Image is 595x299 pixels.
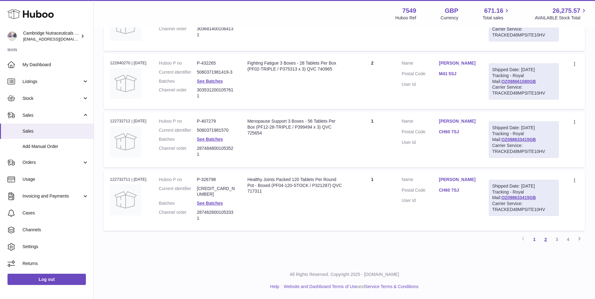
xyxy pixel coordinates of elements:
[349,54,395,109] td: 2
[159,145,197,157] dt: Channel order
[402,81,439,87] dt: User Id
[159,69,197,75] dt: Current identifier
[22,144,89,149] span: Add Manual Order
[23,30,79,42] div: Cambridge Nutraceuticals Ltd
[197,145,235,157] dd: 2874848001053521
[197,201,223,206] a: See Batches
[197,26,235,38] dd: 3036814001064131
[197,137,223,142] a: See Batches
[110,118,146,124] div: 122732712 | [DATE]
[492,125,555,131] div: Shipped Date: [DATE]
[22,159,82,165] span: Orders
[349,170,395,231] td: 1
[247,60,343,72] div: Fighting Fatigue 3 Boxes - 28 Tablets Per Box (PF02-TRIPLE / P375313 x 3) QVC 740965
[22,210,89,216] span: Cases
[349,112,395,167] td: 1
[110,177,146,182] div: 122732711 | [DATE]
[402,177,439,184] dt: Name
[492,67,555,73] div: Shipped Date: [DATE]
[159,136,197,142] dt: Batches
[159,87,197,99] dt: Channel order
[110,126,141,157] img: no-photo.jpg
[484,7,503,15] span: 671.16
[22,261,89,267] span: Returns
[159,177,197,183] dt: Huboo P no
[159,127,197,133] dt: Current identifier
[529,234,540,245] a: 1
[492,201,555,213] div: Carrier Service: TRACKED48MPSITE10HV
[282,284,419,290] li: and
[402,129,439,136] dt: Postal Code
[270,284,279,289] a: Help
[501,195,536,200] a: OZ098633415GB
[7,32,17,41] img: qvc@camnutra.com
[197,209,235,221] dd: 2874626001053331
[492,143,555,154] div: Carrier Service: TRACKED48MPSITE10HV
[492,84,555,96] div: Carrier Service: TRACKED48MPSITE10HV
[22,128,89,134] span: Sales
[535,15,588,21] span: AVAILABLE Stock Total
[197,69,235,75] dd: 5060371981419-3
[551,234,563,245] a: 3
[395,15,416,21] div: Huboo Ref
[110,68,141,99] img: no-photo.jpg
[22,193,82,199] span: Invoicing and Payments
[22,96,82,101] span: Stock
[99,272,590,277] p: All Rights Reserved. Copyright 2025 - [DOMAIN_NAME]
[159,186,197,198] dt: Current identifier
[402,187,439,195] dt: Postal Code
[7,274,86,285] a: Log out
[540,234,551,245] a: 2
[439,187,476,193] a: CH60 7SJ
[22,244,89,250] span: Settings
[22,176,89,182] span: Usage
[445,7,458,15] strong: GBP
[159,118,197,124] dt: Huboo P no
[492,183,555,189] div: Shipped Date: [DATE]
[197,60,235,66] dd: P-432265
[501,137,536,142] a: OZ098633415GB
[284,284,358,289] a: Website and Dashboard Terms of Use
[439,118,476,124] a: [PERSON_NAME]
[553,7,580,15] span: 26,275.57
[197,79,223,84] a: See Batches
[563,234,574,245] a: 4
[439,129,476,135] a: CH60 7SJ
[402,140,439,145] dt: User Id
[197,127,235,133] dd: 5060371981570
[197,186,235,198] dd: [CREDIT_CARD_NUMBER]
[247,118,343,136] div: Menopause Support 3 Boxes - 56 Tablets Per Box (PF12-28-TRIPLE / P399494 x 3) QVC 725654
[483,7,510,21] a: 671.16 Total sales
[22,79,82,85] span: Listings
[22,62,89,68] span: My Dashboard
[501,79,536,84] a: OZ098661080GB
[535,7,588,21] a: 26,275.57 AVAILABLE Stock Total
[489,63,559,100] div: Tracking - Royal Mail:
[110,184,141,215] img: no-photo.jpg
[402,7,416,15] strong: 7549
[247,177,343,194] div: Healthy Joints Packed 120 Tablets Per Round Pot - Boxed (PF04-120-STOCK / P321287) QVC 717311
[159,78,197,84] dt: Batches
[197,118,235,124] dd: P-407279
[22,112,82,118] span: Sales
[365,284,419,289] a: Service Terms & Conditions
[22,227,89,233] span: Channels
[402,71,439,78] dt: Postal Code
[489,121,559,158] div: Tracking - Royal Mail:
[489,180,559,216] div: Tracking - Royal Mail:
[197,87,235,99] dd: 3035312001057611
[159,60,197,66] dt: Huboo P no
[159,200,197,206] dt: Batches
[23,37,92,42] span: [EMAIL_ADDRESS][DOMAIN_NAME]
[197,177,235,183] dd: P-326798
[159,26,197,38] dt: Channel order
[439,60,476,66] a: [PERSON_NAME]
[110,60,146,66] div: 122840270 | [DATE]
[439,177,476,183] a: [PERSON_NAME]
[159,209,197,221] dt: Channel order
[402,118,439,126] dt: Name
[402,60,439,68] dt: Name
[441,15,459,21] div: Currency
[483,15,510,21] span: Total sales
[439,71,476,77] a: M41 5SJ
